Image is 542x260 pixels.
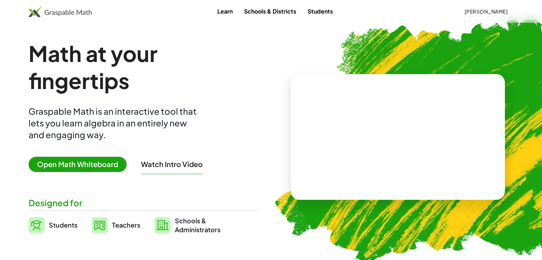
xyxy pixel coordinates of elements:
button: Watch Intro Video [141,160,203,169]
a: Learn [212,5,238,18]
span: Open Math Whiteboard [29,157,127,172]
img: svg%3e [155,217,171,233]
img: svg%3e [29,217,45,233]
button: [PERSON_NAME] [459,5,513,18]
div: Graspable Math is an interactive tool that lets you learn algebra in an entirely new and engaging... [29,105,200,141]
img: svg%3e [92,217,108,233]
a: Schools & Districts [238,5,302,18]
span: Schools & Administrators [175,216,221,234]
span: Teachers [112,221,140,229]
a: Schools &Administrators [155,216,221,234]
span: [PERSON_NAME] [464,8,508,15]
a: Teachers [92,216,140,234]
span: Students [49,221,77,229]
a: Open Math Whiteboard [29,161,132,168]
h1: Math at your fingertips [29,40,255,94]
a: Students [302,5,339,18]
div: Designed for [29,197,260,209]
video: What is this? This is dynamic math notation. Dynamic math notation plays a central role in how Gr... [344,110,451,164]
a: Students [29,216,77,234]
